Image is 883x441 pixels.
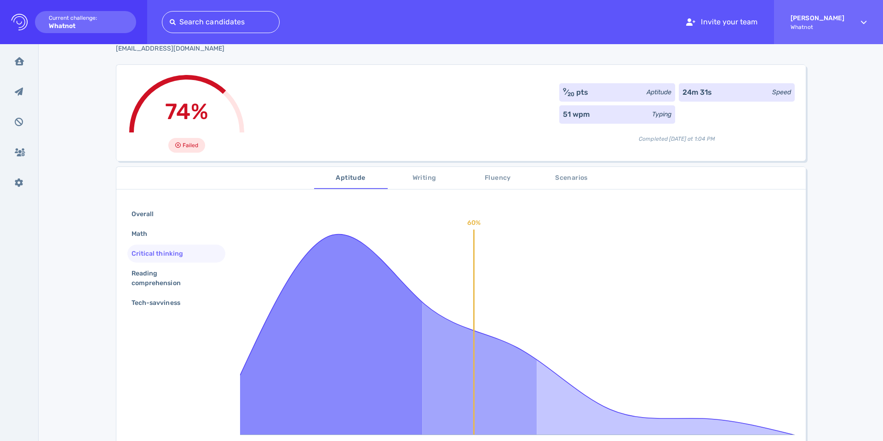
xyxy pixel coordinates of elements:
[467,219,481,227] text: 60%
[116,44,251,53] div: Click to copy the email address
[559,127,795,143] div: Completed [DATE] at 1:04 PM
[130,227,158,241] div: Math
[563,109,590,120] div: 51 wpm
[563,87,566,93] sup: 9
[647,87,671,97] div: Aptitude
[682,87,712,98] div: 24m 31s
[540,172,603,184] span: Scenarios
[130,207,165,221] div: Overall
[165,98,208,125] span: 74%
[563,87,588,98] div: ⁄ pts
[130,267,216,290] div: Reading comprehension
[467,172,529,184] span: Fluency
[772,87,791,97] div: Speed
[791,14,844,22] strong: [PERSON_NAME]
[130,247,194,260] div: Critical thinking
[393,172,456,184] span: Writing
[791,24,844,30] span: Whatnot
[568,91,574,97] sub: 20
[652,109,671,119] div: Typing
[130,296,191,309] div: Tech-savviness
[183,140,198,151] span: Failed
[320,172,382,184] span: Aptitude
